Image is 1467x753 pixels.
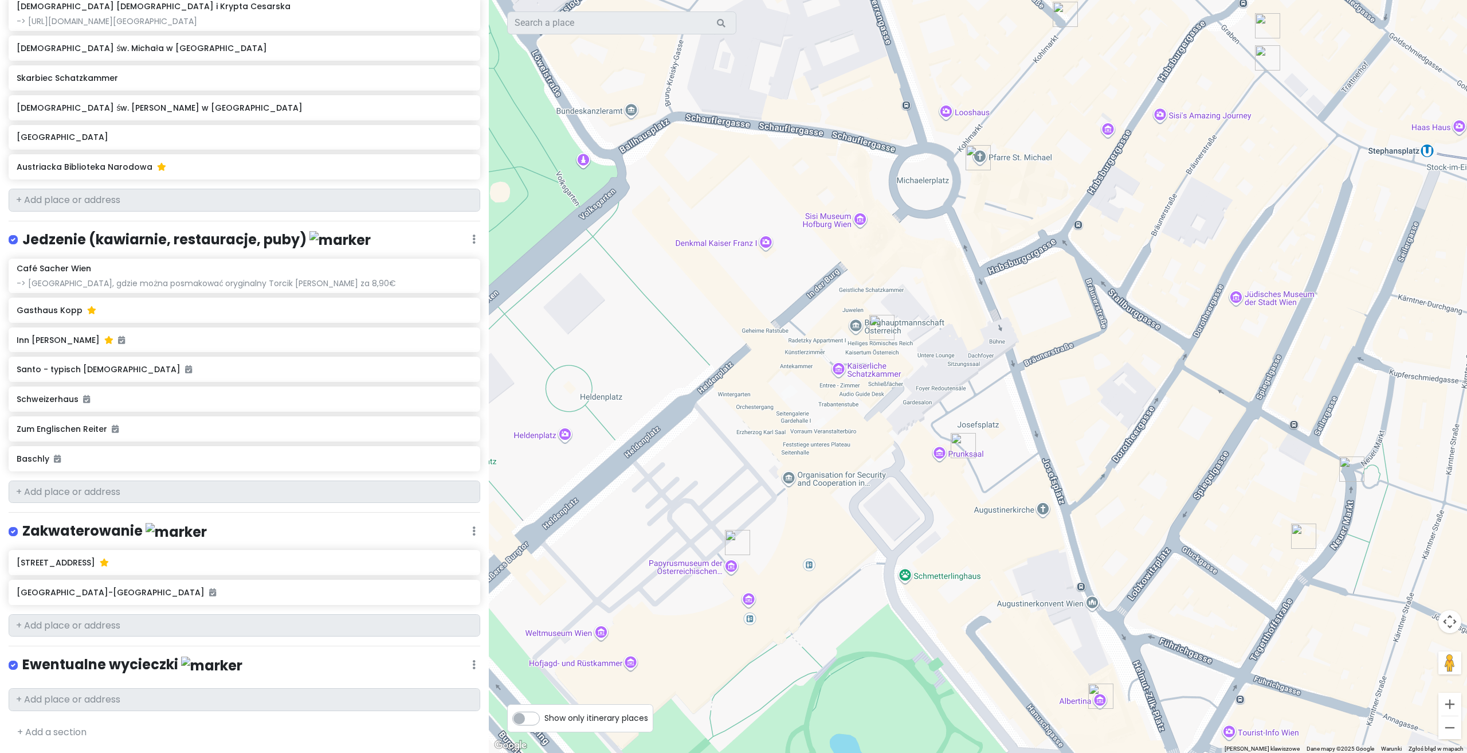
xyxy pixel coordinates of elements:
[1381,746,1402,752] a: Warunki (otwiera się w nowej karcie)
[1339,457,1364,482] div: Fontanna Donnera
[9,688,480,711] input: + Add place or address
[17,725,87,739] a: + Add a section
[507,11,736,34] input: Search a place
[544,712,648,724] span: Show only itinerary places
[83,395,90,403] i: Added to itinerary
[17,103,472,113] h6: [DEMOGRAPHIC_DATA] św. [PERSON_NAME] w [GEOGRAPHIC_DATA]
[9,189,480,212] input: + Add place or address
[1438,651,1461,674] button: Przeciągnij Pegmana na mapę, by otworzyć widok Street View
[1255,13,1280,38] div: Innere Stadt
[9,481,480,504] input: + Add place or address
[1291,524,1316,549] div: Kościół Kapucynów i Krypta Cesarska
[725,530,750,555] div: The Hofburg
[17,1,291,11] h6: [DEMOGRAPHIC_DATA] [DEMOGRAPHIC_DATA] i Krypta Cesarska
[157,163,166,171] i: Starred
[118,336,125,344] i: Added to itinerary
[104,336,113,344] i: Starred
[185,365,192,373] i: Added to itinerary
[17,424,472,434] h6: Zum Englischen Reiter
[146,523,207,541] img: marker
[17,278,472,288] div: -> [GEOGRAPHIC_DATA], gdzie można posmakować oryginalny Torcik [PERSON_NAME] za 8,90€
[1307,746,1374,752] span: Dane mapy ©2025 Google
[22,231,371,249] h4: Jedzenie (kawiarnie, restauracje, puby)
[54,455,61,463] i: Added to itinerary
[87,306,96,314] i: Starred
[22,656,242,674] h4: Ewentualne wycieczki
[112,425,119,433] i: Added to itinerary
[17,587,472,598] h6: [GEOGRAPHIC_DATA]-[GEOGRAPHIC_DATA]
[17,132,472,142] h6: [GEOGRAPHIC_DATA]
[309,231,371,249] img: marker
[17,263,91,274] h6: Café Sacher Wien
[17,305,472,315] h6: Gasthaus Kopp
[17,364,472,374] h6: Santo - typisch [DEMOGRAPHIC_DATA]
[181,657,242,674] img: marker
[1438,610,1461,633] button: Sterowanie kamerą na mapie
[492,738,529,753] a: Pokaż ten obszar w Mapach Google (otwiera się w nowym oknie)
[9,614,480,637] input: + Add place or address
[100,559,109,567] i: Starred
[17,16,472,26] div: -> [URL][DOMAIN_NAME][GEOGRAPHIC_DATA]
[17,335,472,345] h6: Inn [PERSON_NAME]
[209,588,216,596] i: Added to itinerary
[1255,45,1280,71] div: Plac Graben
[1438,716,1461,739] button: Pomniejsz
[1409,746,1464,752] a: Zgłoś błąd w mapach
[1088,684,1113,709] div: Galeria Albertina
[17,557,472,568] h6: [STREET_ADDRESS]
[17,73,472,83] h6: Skarbiec Schatzkammer
[1225,745,1300,753] button: Skróty klawiszowe
[17,162,472,172] h6: Austriacka Biblioteka Narodowa
[1053,2,1078,27] div: Ulica Kohlmarkt
[17,394,472,404] h6: Schweizerhaus
[492,738,529,753] img: Google
[17,454,472,464] h6: Baschly
[966,145,991,170] div: Kościół św. Michała w Wiedniu
[951,433,976,458] div: Austriacka Biblioteka Narodowa
[1438,693,1461,716] button: Powiększ
[869,315,895,340] div: Skarbiec Schatzkammer
[17,43,472,53] h6: [DEMOGRAPHIC_DATA] św. Michała w [GEOGRAPHIC_DATA]
[22,522,207,541] h4: Zakwaterowanie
